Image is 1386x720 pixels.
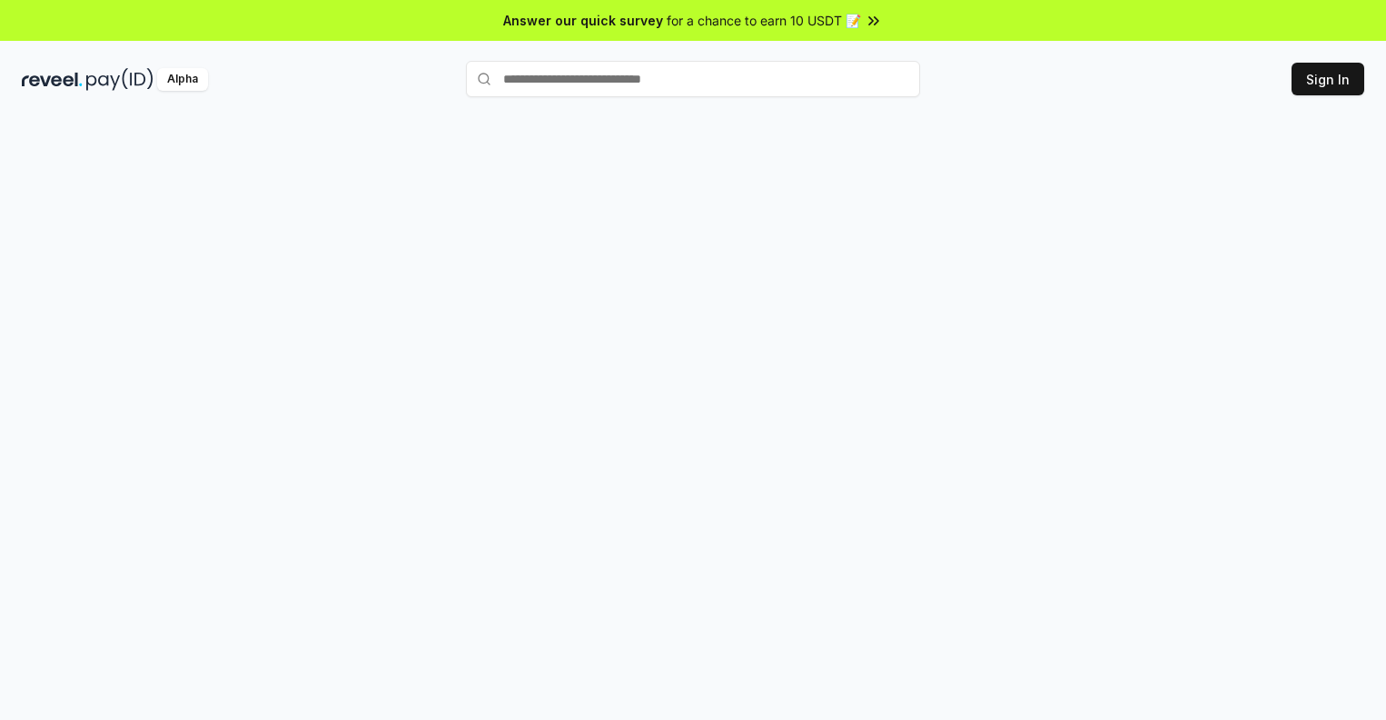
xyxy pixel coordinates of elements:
[503,11,663,30] span: Answer our quick survey
[1292,63,1364,95] button: Sign In
[22,68,83,91] img: reveel_dark
[157,68,208,91] div: Alpha
[86,68,153,91] img: pay_id
[667,11,861,30] span: for a chance to earn 10 USDT 📝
